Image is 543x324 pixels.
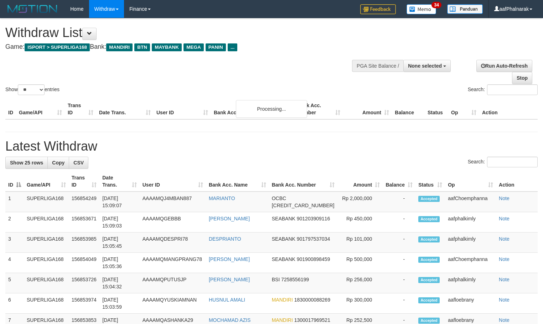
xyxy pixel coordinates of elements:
input: Search: [487,157,538,167]
td: [DATE] 15:03:59 [99,293,139,314]
a: [PERSON_NAME] [209,256,250,262]
td: - [383,253,415,273]
span: 34 [431,2,441,8]
td: 156853671 [69,212,100,232]
div: PGA Site Balance / [352,60,403,72]
span: Copy 693816522488 to clipboard [272,203,335,208]
td: - [383,192,415,212]
td: - [383,293,415,314]
span: None selected [408,63,442,69]
td: SUPERLIGA168 [24,273,69,293]
td: SUPERLIGA168 [24,232,69,253]
td: AAAAMQYUSKIAMNAN [140,293,206,314]
span: Copy 901900898459 to clipboard [297,256,330,262]
th: Balance [392,99,425,119]
span: MANDIRI [272,317,293,323]
th: Date Trans. [96,99,154,119]
a: [PERSON_NAME] [209,216,250,221]
th: Trans ID [65,99,96,119]
td: [DATE] 15:09:07 [99,192,139,212]
span: MEGA [183,43,204,51]
a: Note [499,236,510,242]
th: Bank Acc. Number [294,99,343,119]
span: SEABANK [272,216,295,221]
span: BSI [272,277,280,282]
th: Game/API [16,99,65,119]
td: 4 [5,253,24,273]
th: Bank Acc. Name: activate to sort column ascending [206,171,269,192]
th: Action [479,99,538,119]
span: OCBC [272,195,286,201]
span: ... [228,43,237,51]
td: - [383,273,415,293]
td: aafphalkimly [445,212,496,232]
td: [DATE] 15:05:36 [99,253,139,273]
span: CSV [73,160,84,166]
td: 156854249 [69,192,100,212]
td: AAAAMQMANGPRANG78 [140,253,206,273]
a: Show 25 rows [5,157,48,169]
span: SEABANK [272,236,295,242]
th: Balance: activate to sort column ascending [383,171,415,192]
select: Showentries [18,84,45,95]
th: Status [425,99,448,119]
th: ID [5,99,16,119]
span: SEABANK [272,256,295,262]
th: Trans ID: activate to sort column ascending [69,171,100,192]
th: Op [448,99,479,119]
th: Op: activate to sort column ascending [445,171,496,192]
td: Rp 500,000 [337,253,383,273]
span: BTN [134,43,150,51]
span: Accepted [418,318,440,324]
span: Accepted [418,257,440,263]
span: MAYBANK [152,43,182,51]
span: Accepted [418,297,440,303]
a: [PERSON_NAME] [209,277,250,282]
td: 3 [5,232,24,253]
a: Note [499,256,510,262]
th: User ID: activate to sort column ascending [140,171,206,192]
a: HUSNUL AMALI [209,297,245,303]
td: AAAAMQJ4MBAN887 [140,192,206,212]
span: Copy 7258556199 to clipboard [281,277,309,282]
span: Copy 1300017969521 to clipboard [294,317,330,323]
span: Accepted [418,196,440,202]
td: AAAAMQGEBBB [140,212,206,232]
label: Show entries [5,84,60,95]
td: 6 [5,293,24,314]
a: Note [499,317,510,323]
td: aafphalkimly [445,273,496,293]
td: [DATE] 15:04:32 [99,273,139,293]
span: Accepted [418,216,440,222]
span: Copy 901797537034 to clipboard [297,236,330,242]
th: Bank Acc. Number: activate to sort column ascending [269,171,337,192]
td: 5 [5,273,24,293]
a: Note [499,277,510,282]
a: CSV [69,157,88,169]
a: Note [499,216,510,221]
td: SUPERLIGA168 [24,192,69,212]
a: DESPRIANTO [209,236,241,242]
td: Rp 300,000 [337,293,383,314]
a: MARIANTO [209,195,235,201]
a: Note [499,195,510,201]
td: aafphalkimly [445,232,496,253]
span: MANDIRI [106,43,133,51]
th: ID: activate to sort column descending [5,171,24,192]
button: None selected [403,60,451,72]
td: 1 [5,192,24,212]
input: Search: [487,84,538,95]
a: Note [499,297,510,303]
img: Button%20Memo.svg [407,4,436,14]
td: Rp 450,000 [337,212,383,232]
td: Rp 256,000 [337,273,383,293]
td: aafChoemphanna [445,253,496,273]
span: MANDIRI [272,297,293,303]
td: aafloebrany [445,293,496,314]
div: Processing... [236,100,307,118]
span: Show 25 rows [10,160,43,166]
span: Accepted [418,277,440,283]
td: Rp 101,000 [337,232,383,253]
td: AAAAMQDESPRI78 [140,232,206,253]
span: Copy 1830000088269 to clipboard [294,297,330,303]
